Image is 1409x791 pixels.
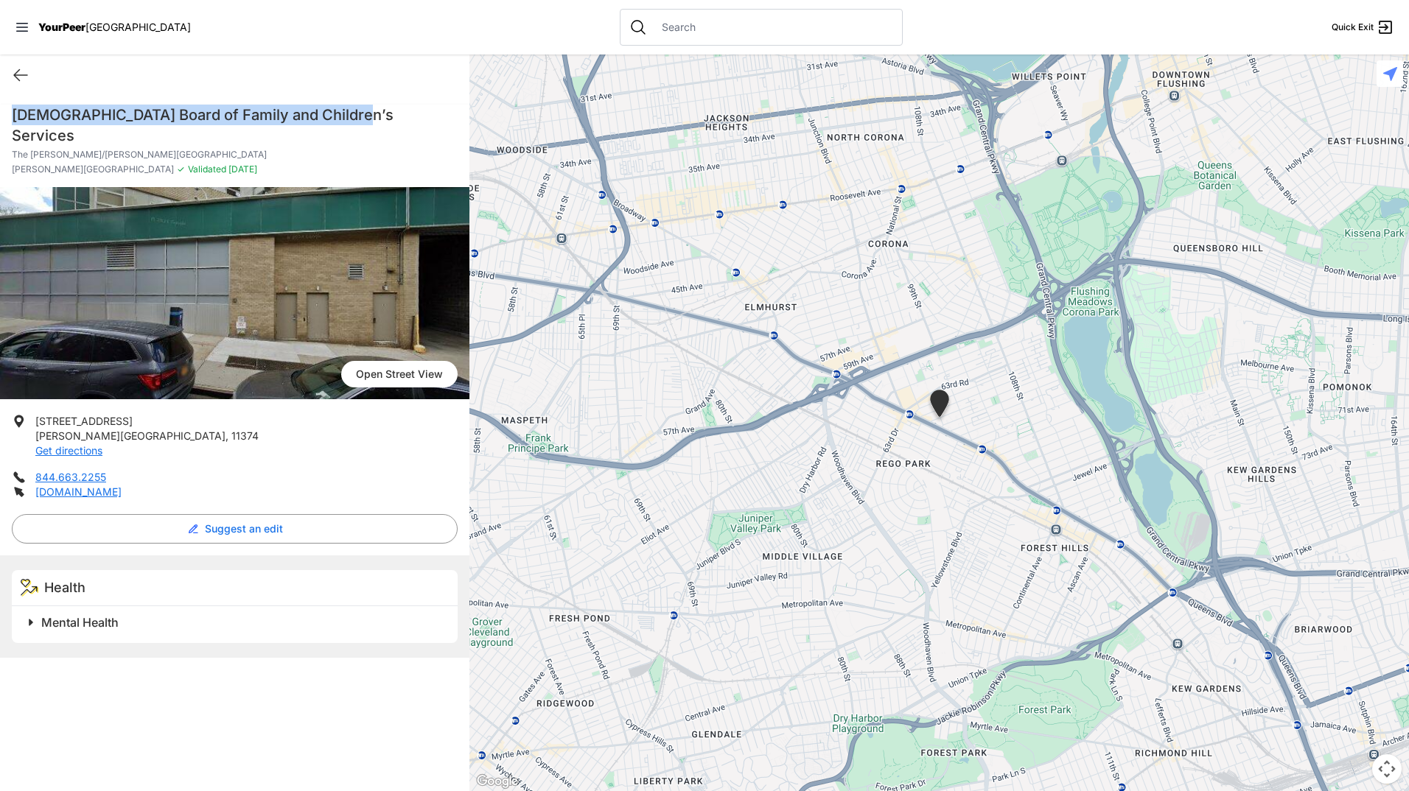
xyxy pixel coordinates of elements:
span: [PERSON_NAME][GEOGRAPHIC_DATA] [35,429,225,442]
a: Get directions [35,444,102,457]
button: Map camera controls [1372,754,1402,784]
button: Suggest an edit [12,514,458,544]
span: [STREET_ADDRESS] [35,415,133,427]
span: Health [44,580,85,595]
span: Open Street View [341,361,458,387]
a: 844.663.2255 [35,471,106,483]
a: YourPeer[GEOGRAPHIC_DATA] [38,23,191,32]
input: Search [653,20,893,35]
span: Mental Health [41,615,119,630]
span: Validated [188,164,226,175]
span: YourPeer [38,21,85,33]
span: , [225,429,228,442]
img: Google [473,772,522,791]
span: Suggest an edit [205,521,283,536]
a: [DOMAIN_NAME] [35,485,122,498]
a: Open this area in Google Maps (opens a new window) [473,772,522,791]
span: ✓ [177,164,185,175]
a: Quick Exit [1332,18,1394,36]
h1: [DEMOGRAPHIC_DATA] Board of Family and Children’s Services [12,105,458,146]
span: [PERSON_NAME][GEOGRAPHIC_DATA] [12,164,174,175]
span: [GEOGRAPHIC_DATA] [85,21,191,33]
span: Quick Exit [1332,21,1374,33]
div: The Laurie Sprayregen/Rego Park Counseling Center [921,384,958,429]
span: [DATE] [226,164,257,175]
p: The [PERSON_NAME]/[PERSON_NAME][GEOGRAPHIC_DATA] [12,149,458,161]
span: 11374 [231,429,259,442]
